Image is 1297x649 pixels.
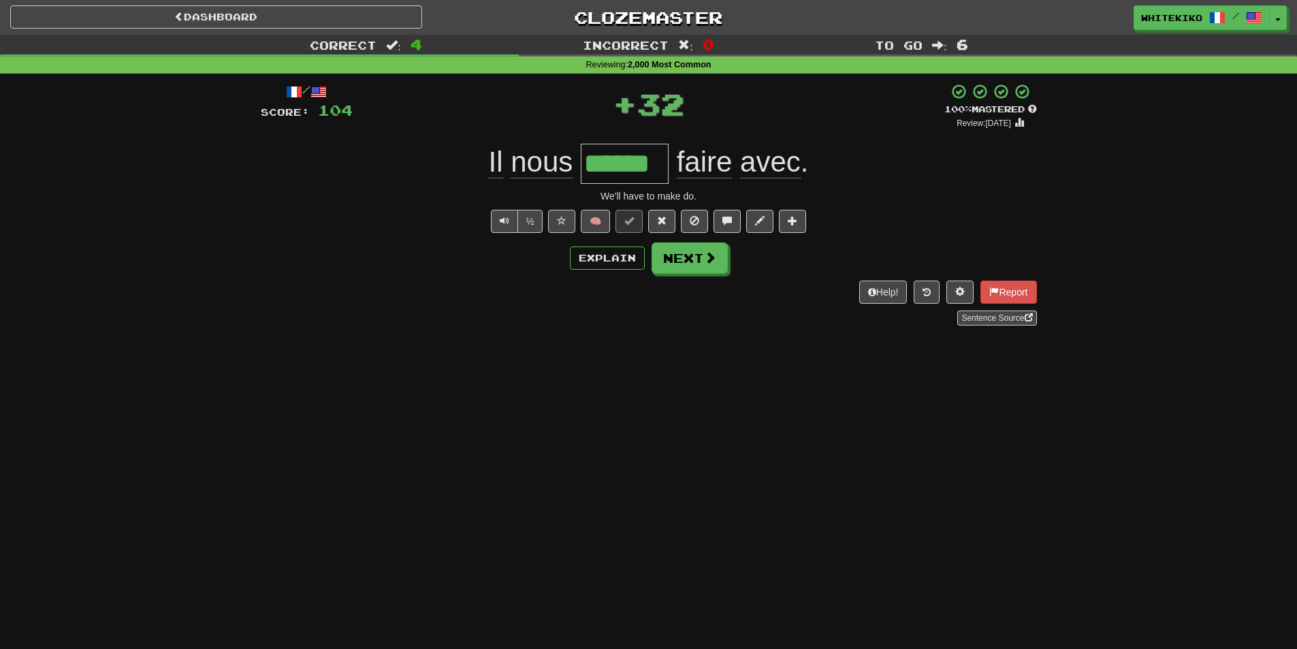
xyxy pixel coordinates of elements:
[1141,12,1202,24] span: whitekiko
[581,210,610,233] button: 🧠
[548,210,575,233] button: Favorite sentence (alt+f)
[261,106,310,118] span: Score:
[859,281,908,304] button: Help!
[652,242,728,274] button: Next
[944,104,1037,116] div: Mastered
[491,210,518,233] button: Play sentence audio (ctl+space)
[1232,11,1239,20] span: /
[318,101,353,118] span: 104
[678,39,693,51] span: :
[489,146,503,178] span: Il
[615,210,643,233] button: Set this sentence to 100% Mastered (alt+m)
[517,210,543,233] button: ½
[957,311,1036,326] a: Sentence Source
[583,38,669,52] span: Incorrect
[1134,5,1270,30] a: whitekiko /
[875,38,923,52] span: To go
[628,60,711,69] strong: 2,000 Most Common
[746,210,773,233] button: Edit sentence (alt+d)
[677,146,733,178] span: faire
[681,210,708,233] button: Ignore sentence (alt+i)
[957,118,1011,128] small: Review: [DATE]
[386,39,401,51] span: :
[914,281,940,304] button: Round history (alt+y)
[703,36,714,52] span: 0
[980,281,1036,304] button: Report
[669,146,808,178] span: .
[648,210,675,233] button: Reset to 0% Mastered (alt+r)
[932,39,947,51] span: :
[944,104,972,114] span: 100 %
[488,210,543,233] div: Text-to-speech controls
[261,83,353,100] div: /
[957,36,968,52] span: 6
[613,83,637,124] span: +
[10,5,422,29] a: Dashboard
[714,210,741,233] button: Discuss sentence (alt+u)
[779,210,806,233] button: Add to collection (alt+a)
[443,5,854,29] a: Clozemaster
[261,189,1037,203] div: We'll have to make do.
[570,247,645,270] button: Explain
[310,38,377,52] span: Correct
[411,36,422,52] span: 4
[637,86,684,121] span: 32
[740,146,801,178] span: avec
[511,146,573,178] span: nous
